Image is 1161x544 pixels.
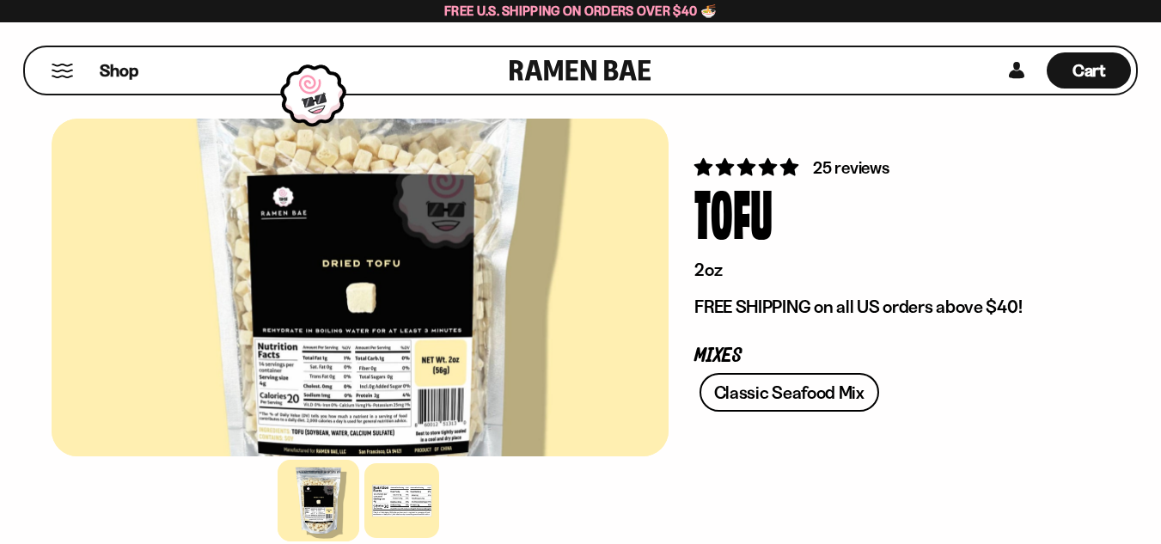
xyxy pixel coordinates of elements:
[694,180,773,244] div: Tofu
[694,259,1084,281] p: 2oz
[694,348,1084,364] p: Mixes
[100,59,138,83] span: Shop
[813,157,889,178] span: 25 reviews
[694,296,1084,318] p: FREE SHIPPING on all US orders above $40!
[694,156,802,178] span: 4.80 stars
[1047,47,1131,94] a: Cart
[444,3,717,19] span: Free U.S. Shipping on Orders over $40 🍜
[1072,60,1106,81] span: Cart
[51,64,74,78] button: Mobile Menu Trigger
[100,52,138,89] a: Shop
[700,373,879,412] a: Classic Seafood Mix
